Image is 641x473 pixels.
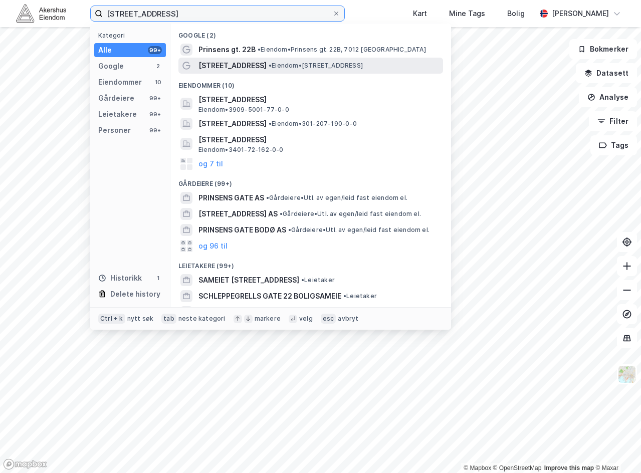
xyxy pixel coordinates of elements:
[154,62,162,70] div: 2
[449,8,485,20] div: Mine Tags
[576,63,637,83] button: Datasett
[161,314,176,324] div: tab
[148,110,162,118] div: 99+
[154,78,162,86] div: 10
[617,365,636,384] img: Z
[198,60,267,72] span: [STREET_ADDRESS]
[103,6,332,21] input: Søk på adresse, matrikkel, gårdeiere, leietakere eller personer
[338,315,358,323] div: avbryt
[507,8,525,20] div: Bolig
[544,464,594,471] a: Improve this map
[170,24,451,42] div: Google (2)
[148,126,162,134] div: 99+
[589,111,637,131] button: Filter
[148,94,162,102] div: 99+
[266,194,269,201] span: •
[198,94,439,106] span: [STREET_ADDRESS]
[288,226,430,234] span: Gårdeiere • Utl. av egen/leid fast eiendom el.
[269,120,357,128] span: Eiendom • 301-207-190-0-0
[198,134,439,146] span: [STREET_ADDRESS]
[98,32,166,39] div: Kategori
[493,464,542,471] a: OpenStreetMap
[170,74,451,92] div: Eiendommer (10)
[299,315,313,323] div: velg
[198,306,244,318] span: PRINCESS AS
[552,8,609,20] div: [PERSON_NAME]
[266,194,407,202] span: Gårdeiere • Utl. av egen/leid fast eiendom el.
[413,8,427,20] div: Kart
[198,208,278,220] span: [STREET_ADDRESS] AS
[591,425,641,473] iframe: Chat Widget
[98,44,112,56] div: Alle
[258,46,261,53] span: •
[3,458,47,470] a: Mapbox homepage
[569,39,637,59] button: Bokmerker
[591,425,641,473] div: Kontrollprogram for chat
[301,276,335,284] span: Leietaker
[170,254,451,272] div: Leietakere (99+)
[154,274,162,282] div: 1
[198,274,299,286] span: SAMEIET [STREET_ADDRESS]
[198,158,223,170] button: og 7 til
[280,210,421,218] span: Gårdeiere • Utl. av egen/leid fast eiendom el.
[258,46,426,54] span: Eiendom • Prinsens gt. 22B, 7012 [GEOGRAPHIC_DATA]
[301,276,304,284] span: •
[16,5,66,22] img: akershus-eiendom-logo.9091f326c980b4bce74ccdd9f866810c.svg
[255,315,281,323] div: markere
[343,292,346,300] span: •
[198,106,289,114] span: Eiendom • 3909-5001-77-0-0
[98,272,142,284] div: Historikk
[198,44,256,56] span: Prinsens gt. 22B
[198,224,286,236] span: PRINSENS GATE BODØ AS
[198,118,267,130] span: [STREET_ADDRESS]
[590,135,637,155] button: Tags
[269,120,272,127] span: •
[343,292,377,300] span: Leietaker
[269,62,272,69] span: •
[170,172,451,190] div: Gårdeiere (99+)
[198,240,228,252] button: og 96 til
[198,192,264,204] span: PRINSENS GATE AS
[98,124,131,136] div: Personer
[148,46,162,54] div: 99+
[280,210,283,217] span: •
[98,92,134,104] div: Gårdeiere
[98,108,137,120] div: Leietakere
[98,76,142,88] div: Eiendommer
[198,146,284,154] span: Eiendom • 3401-72-162-0-0
[579,87,637,107] button: Analyse
[98,314,125,324] div: Ctrl + k
[198,290,341,302] span: SCHLEPPEGRELLS GATE 22 BOLIGSAMEIE
[464,464,491,471] a: Mapbox
[269,62,363,70] span: Eiendom • [STREET_ADDRESS]
[98,60,124,72] div: Google
[178,315,226,323] div: neste kategori
[321,314,336,324] div: esc
[127,315,154,323] div: nytt søk
[110,288,160,300] div: Delete history
[288,226,291,233] span: •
